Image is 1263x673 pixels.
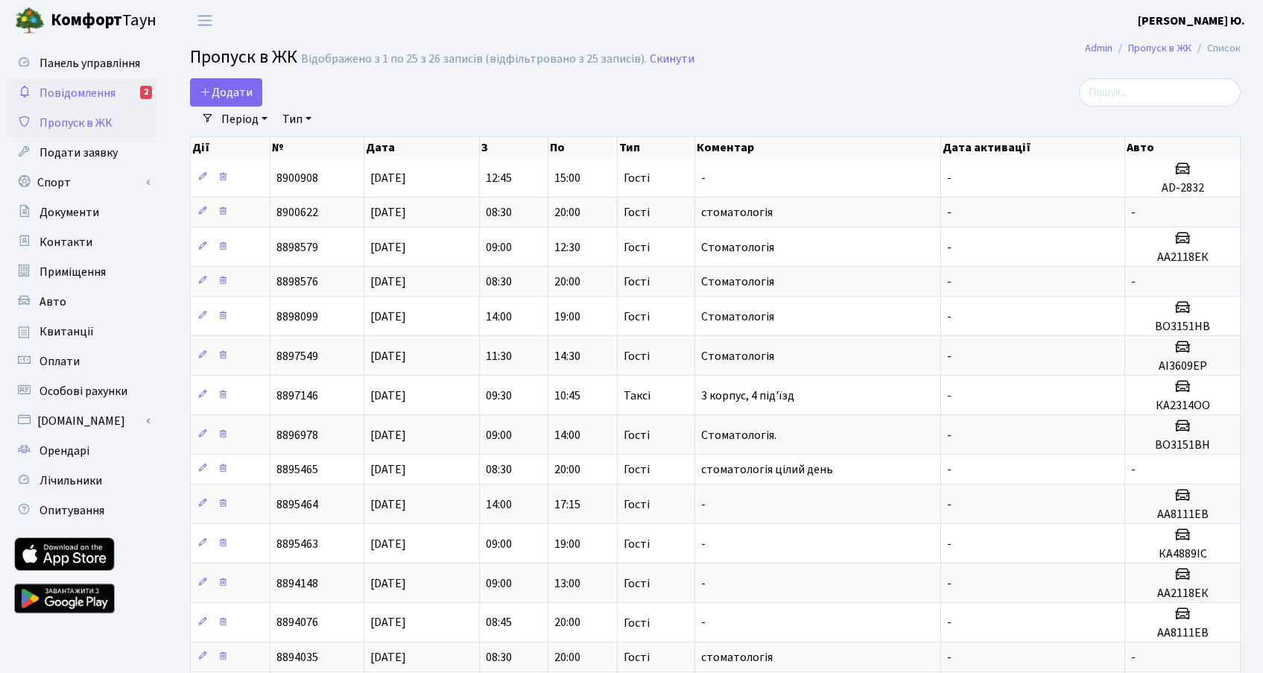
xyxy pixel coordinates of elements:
span: - [947,309,952,325]
a: Admin [1085,40,1112,56]
span: Гості [624,241,650,253]
a: Квитанції [7,317,156,347]
span: стоматологія [701,204,773,221]
span: стоматологія [701,649,773,666]
a: Особові рахунки [7,376,156,406]
span: 08:45 [486,615,512,631]
b: [PERSON_NAME] Ю. [1138,13,1245,29]
th: З [480,137,548,158]
span: 14:00 [554,427,580,443]
span: - [1131,461,1136,478]
span: 14:00 [486,496,512,513]
a: Авто [7,287,156,317]
a: Панель управління [7,48,156,78]
li: Список [1191,40,1241,57]
a: Спорт [7,168,156,198]
nav: breadcrumb [1063,33,1263,64]
span: - [701,536,706,552]
span: 8900622 [276,204,318,221]
span: [DATE] [370,239,406,256]
h5: АА8111ЕВ [1131,626,1234,640]
span: - [1131,274,1136,290]
span: 09:00 [486,427,512,443]
th: Тип [618,137,696,158]
span: [DATE] [370,348,406,364]
th: Дата активації [941,137,1125,158]
img: logo.png [15,6,45,36]
span: Гості [624,429,650,441]
span: Гості [624,617,650,629]
span: [DATE] [370,204,406,221]
span: 09:00 [486,239,512,256]
span: 20:00 [554,615,580,631]
a: Додати [190,78,262,107]
a: Орендарі [7,436,156,466]
span: [DATE] [370,427,406,443]
span: Стоматологія [701,239,774,256]
span: 08:30 [486,204,512,221]
span: - [947,170,952,186]
span: - [947,204,952,221]
span: Гості [624,499,650,511]
span: 20:00 [554,204,580,221]
button: Переключити навігацію [186,8,224,33]
th: Авто [1125,137,1241,158]
span: Гості [624,350,650,362]
span: Стоматологія [701,348,774,364]
span: 8898576 [276,274,318,290]
h5: КA4889IC [1131,547,1234,561]
span: Панель управління [39,55,140,72]
a: Період [215,107,273,132]
div: 2 [140,86,152,99]
span: 08:30 [486,649,512,666]
span: 8897549 [276,348,318,364]
h5: АА8111ЕВ [1131,508,1234,522]
span: Гості [624,206,650,218]
span: 08:30 [486,274,512,290]
a: [PERSON_NAME] Ю. [1138,12,1245,30]
span: - [947,388,952,404]
a: Опитування [7,496,156,525]
span: 19:00 [554,309,580,325]
span: [DATE] [370,309,406,325]
span: 8900908 [276,170,318,186]
span: 14:00 [486,309,512,325]
a: [DOMAIN_NAME] [7,406,156,436]
span: стоматологія цілий день [701,461,833,478]
a: Документи [7,198,156,227]
span: - [701,496,706,513]
span: - [701,170,706,186]
h5: АІ3609ЕР [1131,359,1234,373]
span: [DATE] [370,461,406,478]
span: Приміщення [39,264,106,280]
h5: АА2118ЕК [1131,587,1234,601]
span: 15:00 [554,170,580,186]
span: 09:00 [486,536,512,552]
span: 17:15 [554,496,580,513]
span: [DATE] [370,575,406,592]
span: 8895464 [276,496,318,513]
span: Контакти [39,234,92,250]
span: [DATE] [370,388,406,404]
span: Документи [39,204,99,221]
span: Пропуск в ЖК [39,115,113,131]
span: 8897146 [276,388,318,404]
span: Гості [624,276,650,288]
span: 8898099 [276,309,318,325]
h5: КА2314ОО [1131,399,1234,413]
span: 3 корпус, 4 під'їзд [701,388,794,404]
span: Гості [624,172,650,184]
span: - [701,615,706,631]
span: 8894035 [276,649,318,666]
span: 14:30 [554,348,580,364]
span: 8898579 [276,239,318,256]
span: 8895463 [276,536,318,552]
span: Авто [39,294,66,310]
span: Таксі [624,390,651,402]
span: 09:00 [486,575,512,592]
a: Контакти [7,227,156,257]
span: [DATE] [370,615,406,631]
th: Коментар [695,137,941,158]
span: [DATE] [370,274,406,290]
span: Повідомлення [39,85,115,101]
